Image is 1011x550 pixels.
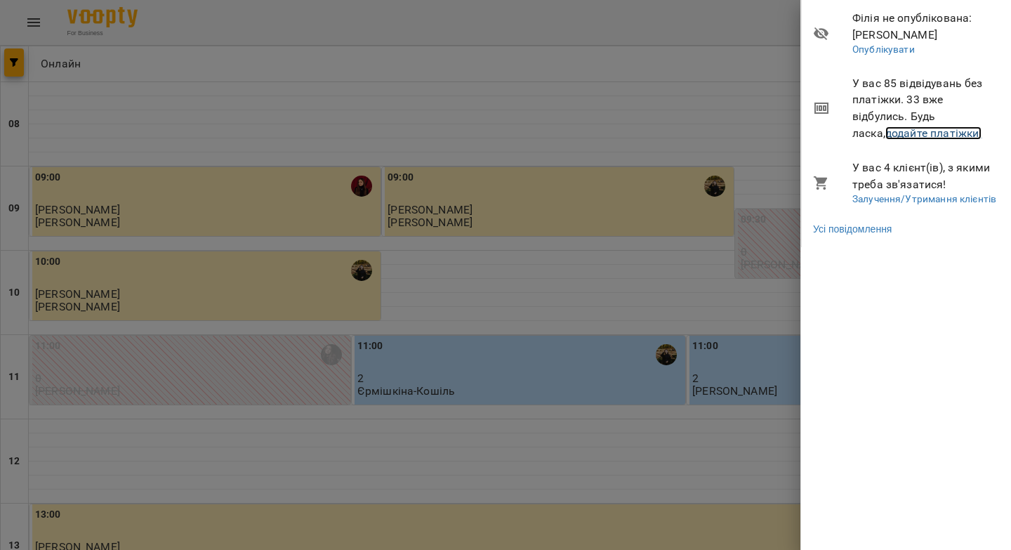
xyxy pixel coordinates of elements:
a: Опублікувати [852,44,915,55]
span: У вас 4 клієнт(ів), з якими треба зв'язатися! [852,159,1000,192]
span: Філія не опублікована : [PERSON_NAME] [852,10,1000,43]
a: Усі повідомлення [813,222,892,236]
a: Залучення/Утримання клієнтів [852,193,996,204]
a: додайте платіжки! [885,126,982,140]
span: У вас 85 відвідувань без платіжки. 33 вже відбулись. Будь ласка, [852,75,1000,141]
